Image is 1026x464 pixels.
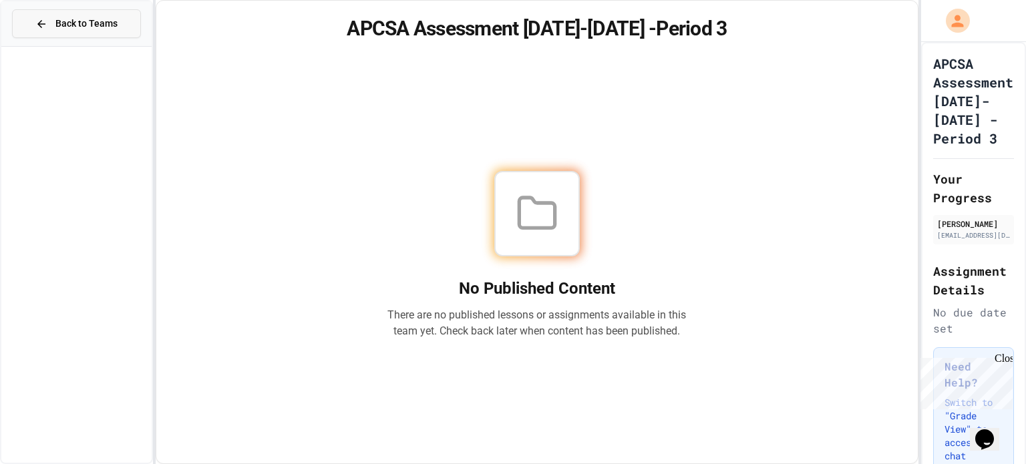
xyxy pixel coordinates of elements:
iframe: chat widget [970,411,1013,451]
h1: APCSA Assessment [DATE]-[DATE] -Period 3 [172,17,901,41]
h2: No Published Content [387,278,687,299]
h2: Your Progress [933,170,1014,207]
div: No due date set [933,304,1014,336]
p: There are no published lessons or assignments available in this team yet. Check back later when c... [387,307,687,339]
div: My Account [932,5,973,36]
h1: APCSA Assessment [DATE]-[DATE] -Period 3 [933,54,1014,148]
button: Back to Teams [12,9,141,38]
iframe: chat widget [915,353,1013,409]
div: [PERSON_NAME] [937,218,1010,230]
span: Back to Teams [55,17,118,31]
h2: Assignment Details [933,262,1014,299]
div: Chat with us now!Close [5,5,92,85]
div: [EMAIL_ADDRESS][DOMAIN_NAME] [937,230,1010,240]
